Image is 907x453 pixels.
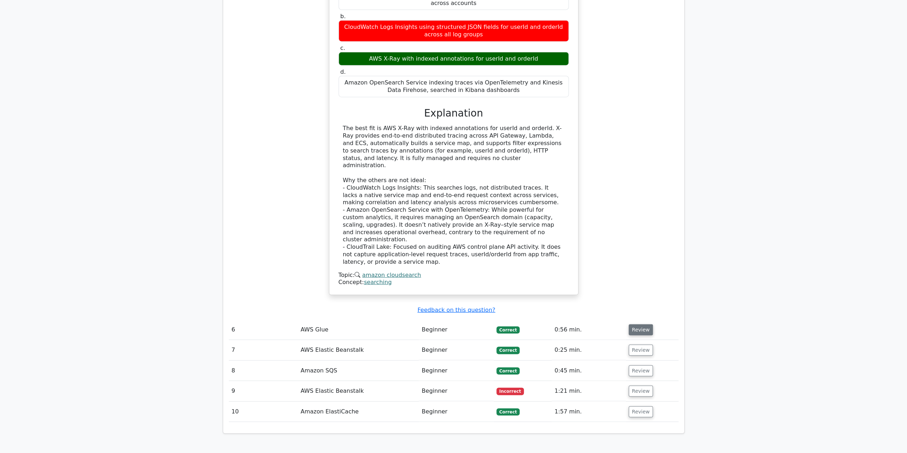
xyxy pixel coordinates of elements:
span: Correct [496,347,520,354]
button: Review [629,345,653,356]
td: Beginner [419,361,494,381]
div: The best fit is AWS X-Ray with indexed annotations for userId and orderId. X-Ray provides end-to-... [343,125,565,266]
div: Concept: [339,279,569,286]
td: 0:25 min. [552,340,626,360]
button: Review [629,324,653,335]
span: Correct [496,326,520,334]
span: Correct [496,367,520,375]
td: Beginner [419,381,494,401]
span: b. [340,13,346,20]
span: d. [340,68,346,75]
td: Beginner [419,340,494,360]
button: Review [629,386,653,397]
td: 1:21 min. [552,381,626,401]
td: 0:56 min. [552,320,626,340]
td: 1:57 min. [552,402,626,422]
button: Review [629,365,653,376]
td: 8 [229,361,298,381]
td: AWS Elastic Beanstalk [298,381,419,401]
a: amazon cloudsearch [362,272,421,278]
td: AWS Glue [298,320,419,340]
td: 9 [229,381,298,401]
div: CloudWatch Logs Insights using structured JSON fields for userId and orderId across all log groups [339,20,569,42]
td: 7 [229,340,298,360]
td: Beginner [419,402,494,422]
a: searching [364,279,392,285]
div: Amazon OpenSearch Service indexing traces via OpenTelemetry and Kinesis Data Firehose, searched i... [339,76,569,97]
td: 0:45 min. [552,361,626,381]
td: 6 [229,320,298,340]
td: Beginner [419,320,494,340]
a: Feedback on this question? [417,307,495,313]
h3: Explanation [343,107,565,119]
td: 10 [229,402,298,422]
button: Review [629,406,653,417]
span: Incorrect [496,388,524,395]
td: Amazon ElastiCache [298,402,419,422]
td: Amazon SQS [298,361,419,381]
div: Topic: [339,272,569,279]
span: c. [340,45,345,51]
td: AWS Elastic Beanstalk [298,340,419,360]
div: AWS X-Ray with indexed annotations for userId and orderId [339,52,569,66]
span: Correct [496,408,520,416]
